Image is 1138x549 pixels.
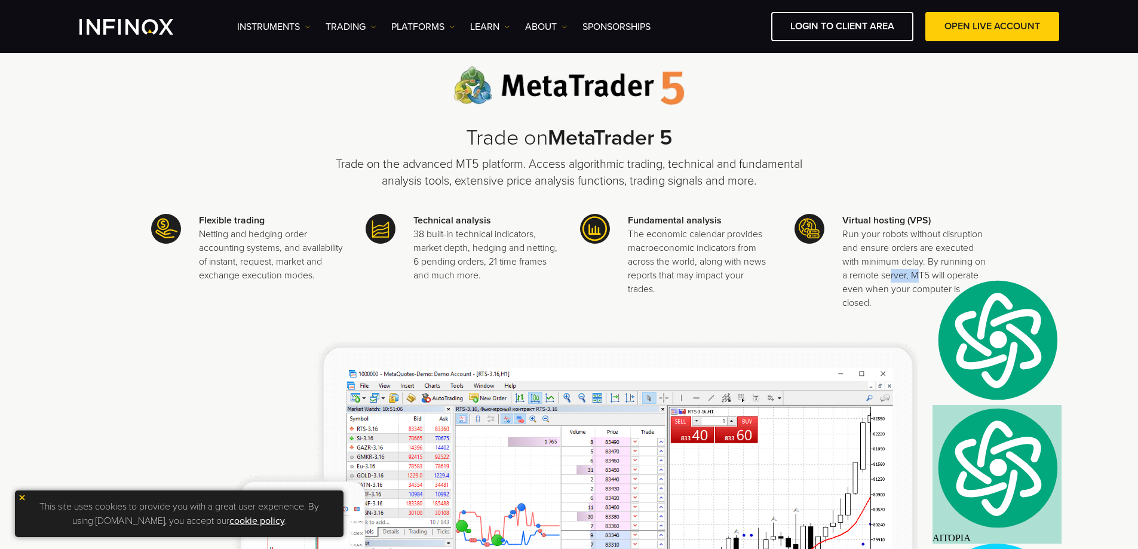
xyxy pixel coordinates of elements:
[330,125,808,151] h2: Trade on
[525,20,568,34] a: ABOUT
[628,214,722,226] strong: Fundamental analysis
[453,66,685,105] img: Meta Trader 5 logo
[18,493,26,502] img: yellow close icon
[151,214,181,244] img: Meta Trader 5 icon
[79,19,201,35] a: INFINOX Logo
[795,214,824,244] img: Meta Trader 5 icon
[413,228,558,283] p: 38 built-in technical indicators, market depth, hedging and netting, 6 pending orders, 21 time fr...
[330,156,808,189] p: Trade on the advanced MT5 platform. Access algorithmic trading, technical and fundamental analysi...
[391,20,455,34] a: PLATFORMS
[413,214,491,226] strong: Technical analysis
[237,20,311,34] a: Instruments
[582,20,651,34] a: SPONSORSHIPS
[925,12,1059,41] a: OPEN LIVE ACCOUNT
[628,228,772,296] p: The economic calendar provides macroeconomic indicators from across the world, along with news re...
[842,214,931,226] strong: Virtual hosting (VPS)
[366,214,395,244] img: Meta Trader 5 icon
[580,214,610,244] img: Meta Trader 5 icon
[771,12,913,41] a: LOGIN TO CLIENT AREA
[548,125,673,151] strong: MetaTrader 5
[199,214,265,226] strong: Flexible trading
[326,20,376,34] a: TRADING
[229,515,285,527] a: cookie policy
[842,228,987,310] p: Run your robots without disruption and ensure orders are executed with minimum delay. By running ...
[470,20,510,34] a: Learn
[199,228,343,283] p: Netting and hedging order accounting systems, and availability of instant, request, market and ex...
[933,405,1062,544] div: AITOPIA
[21,496,338,531] p: This site uses cookies to provide you with a great user experience. By using [DOMAIN_NAME], you a...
